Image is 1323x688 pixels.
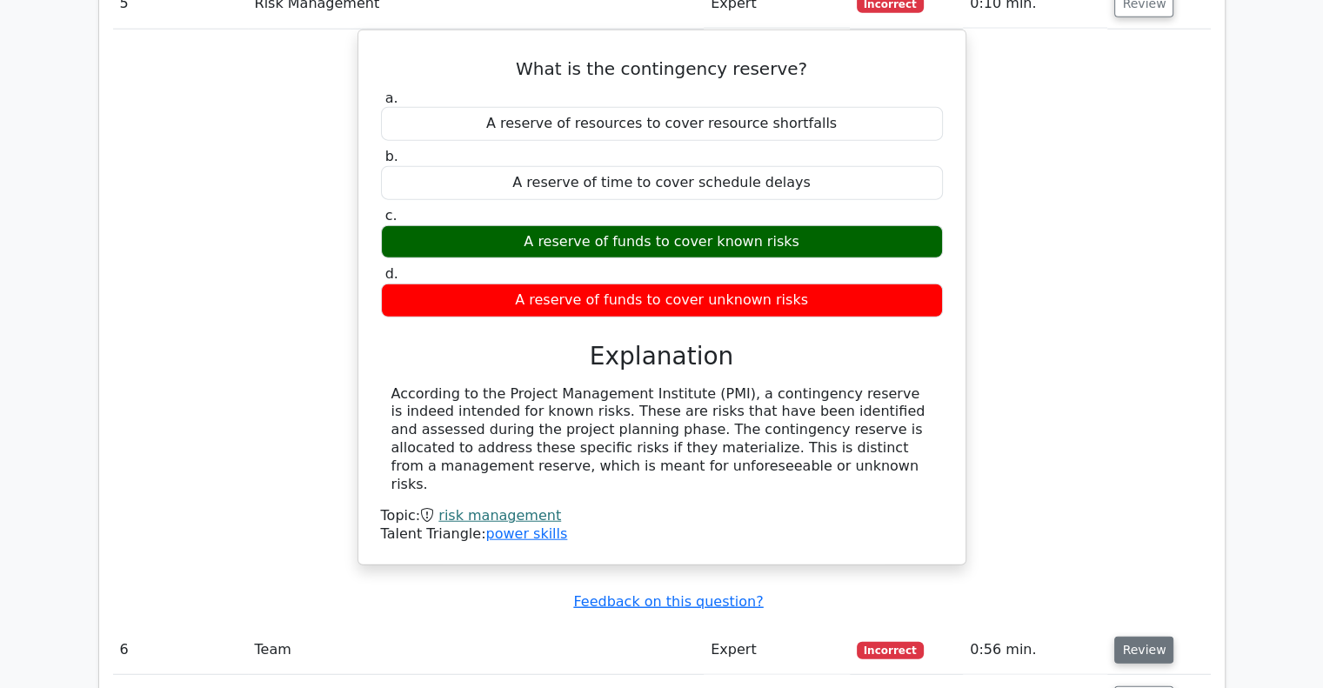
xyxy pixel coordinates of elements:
a: Feedback on this question? [573,593,763,610]
h5: What is the contingency reserve? [379,58,945,79]
td: 6 [113,625,248,675]
span: a. [385,90,398,106]
div: A reserve of resources to cover resource shortfalls [381,107,943,141]
div: A reserve of funds to cover unknown risks [381,284,943,317]
a: power skills [485,525,567,542]
div: Topic: [381,507,943,525]
span: b. [385,148,398,164]
span: d. [385,265,398,282]
div: A reserve of funds to cover known risks [381,225,943,259]
td: 0:56 min. [963,625,1107,675]
div: Talent Triangle: [381,507,943,544]
td: Team [248,625,705,675]
div: According to the Project Management Institute (PMI), a contingency reserve is indeed intended for... [391,385,932,494]
h3: Explanation [391,342,932,371]
td: Expert [704,625,850,675]
a: risk management [438,507,561,524]
span: c. [385,207,398,224]
span: Incorrect [857,642,924,659]
button: Review [1114,637,1173,664]
div: A reserve of time to cover schedule delays [381,166,943,200]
